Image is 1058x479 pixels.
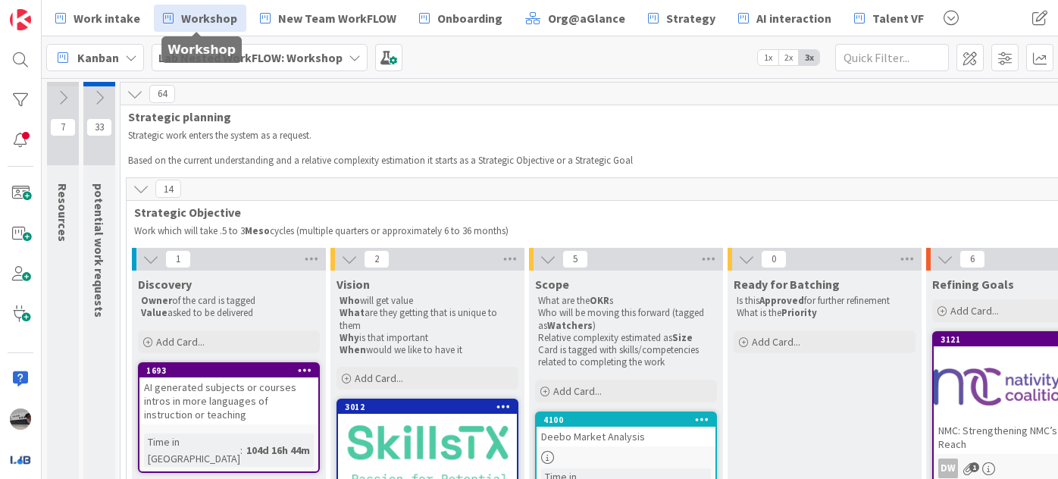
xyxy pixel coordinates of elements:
[666,9,715,27] span: Strategy
[86,118,112,136] span: 33
[538,332,714,344] p: Relative complexity estimated as
[835,44,949,71] input: Quick Filter...
[932,277,1014,292] span: Refining Goals
[243,442,314,459] div: 104d 16h 44m
[10,449,31,470] img: avatar
[141,306,167,319] strong: Value
[10,409,31,430] img: jB
[141,294,172,307] strong: Owner
[590,294,609,307] strong: OKR
[553,384,602,398] span: Add Card...
[761,250,787,268] span: 0
[278,9,396,27] span: New Team WorkFLOW
[154,5,246,32] a: Workshop
[799,50,819,65] span: 3x
[547,319,593,332] strong: Watchers
[950,304,999,318] span: Add Card...
[251,5,405,32] a: New Team WorkFLOW
[938,459,958,478] div: DW
[437,9,502,27] span: Onboarding
[340,307,515,332] p: are they getting that is unique to them
[156,335,205,349] span: Add Card...
[543,415,715,425] div: 4100
[138,277,192,292] span: Discovery
[355,371,403,385] span: Add Card...
[165,250,191,268] span: 1
[92,183,107,318] span: potential work requests
[872,9,924,27] span: Talent VF
[535,277,569,292] span: Scope
[158,50,343,65] b: Lab Nested WorkFLOW: Workshop
[537,427,715,446] div: Deebo Market Analysis
[340,294,360,307] strong: Who
[139,364,318,424] div: 1693AI generated subjects or courses intros in more languages of instruction or teaching
[759,294,804,307] strong: Approved
[729,5,840,32] a: AI interaction
[778,50,799,65] span: 2x
[538,295,714,307] p: What are the s
[336,277,370,292] span: Vision
[548,9,625,27] span: Org@aGlance
[155,180,181,198] span: 14
[141,307,317,319] p: asked to be delivered
[537,413,715,446] div: 4100Deebo Market Analysis
[340,332,515,344] p: is that important
[737,295,912,307] p: Is this for further refinement
[516,5,634,32] a: Org@aGlance
[139,377,318,424] div: AI generated subjects or courses intros in more languages of instruction or teaching
[74,9,140,27] span: Work intake
[167,42,236,57] h5: Workshop
[338,400,517,414] div: 3012
[537,413,715,427] div: 4100
[969,462,979,472] span: 1
[672,331,693,344] strong: Size
[240,442,243,459] span: :
[46,5,149,32] a: Work intake
[340,295,515,307] p: will get value
[146,365,318,376] div: 1693
[639,5,725,32] a: Strategy
[340,343,366,356] strong: When
[55,183,70,242] span: Resources
[345,402,517,412] div: 3012
[538,344,714,369] p: Card is tagged with skills/competencies related to completing the work
[77,49,119,67] span: Kanban
[737,307,912,319] p: What is the
[758,50,778,65] span: 1x
[50,118,76,136] span: 7
[141,295,317,307] p: of the card is tagged
[734,277,840,292] span: Ready for Batching
[340,344,515,356] p: would we like to have it
[538,307,714,332] p: Who will be moving this forward (tagged as )
[139,364,318,377] div: 1693
[562,250,588,268] span: 5
[340,331,359,344] strong: Why
[10,9,31,30] img: Visit kanbanzone.com
[245,224,270,237] strong: Meso
[752,335,800,349] span: Add Card...
[181,9,237,27] span: Workshop
[410,5,512,32] a: Onboarding
[845,5,933,32] a: Talent VF
[756,9,831,27] span: AI interaction
[781,306,817,319] strong: Priority
[959,250,985,268] span: 6
[144,434,240,467] div: Time in [GEOGRAPHIC_DATA]
[149,85,175,103] span: 64
[340,306,365,319] strong: What
[364,250,390,268] span: 2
